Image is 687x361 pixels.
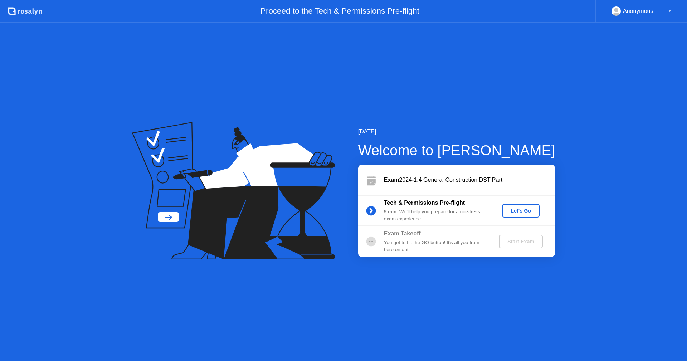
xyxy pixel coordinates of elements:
b: Exam Takeoff [384,230,421,236]
div: Let's Go [505,208,537,214]
div: [DATE] [358,127,555,136]
b: 5 min [384,209,397,214]
div: Anonymous [623,6,653,16]
div: ▼ [668,6,672,16]
button: Start Exam [499,235,543,248]
button: Let's Go [502,204,540,218]
div: You get to hit the GO button! It’s all you from here on out [384,239,487,254]
div: : We’ll help you prepare for a no-stress exam experience [384,208,487,223]
div: Start Exam [502,239,540,244]
b: Exam [384,177,399,183]
div: 2024-1.4 General Construction DST Part I [384,176,555,184]
div: Welcome to [PERSON_NAME] [358,140,555,161]
b: Tech & Permissions Pre-flight [384,200,465,206]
